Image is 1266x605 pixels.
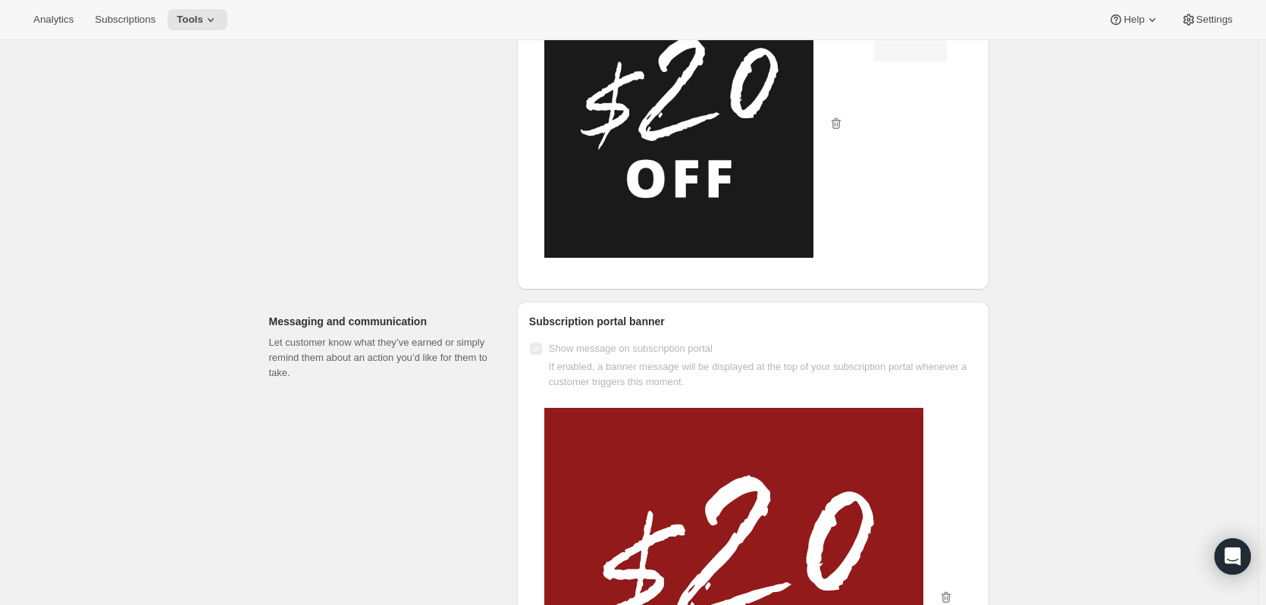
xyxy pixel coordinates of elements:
[269,314,493,329] h2: Messaging and communication
[1099,9,1168,30] button: Help
[269,335,493,381] p: Let customer know what they’ve earned or simply remind them about an action you’d like for them t...
[1172,9,1242,30] button: Settings
[1123,14,1144,26] span: Help
[24,9,83,30] button: Analytics
[177,14,203,26] span: Tools
[95,14,155,26] span: Subscriptions
[549,361,967,387] span: If enabled, a banner message will be displayed at the top of your subscription portal whenever a ...
[549,343,713,354] span: Show message on subscription portal
[1214,538,1251,575] div: Open Intercom Messenger
[1196,14,1233,26] span: Settings
[529,314,977,329] h2: Subscription portal banner
[86,9,165,30] button: Subscriptions
[33,14,74,26] span: Analytics
[168,9,227,30] button: Tools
